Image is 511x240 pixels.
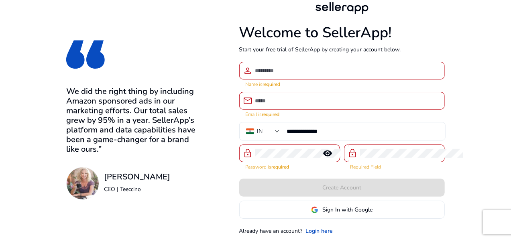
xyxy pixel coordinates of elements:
p: CEO | Teeccino [104,185,170,193]
mat-icon: remove_red_eye [318,148,338,158]
button: Sign In with Google [239,201,445,219]
mat-error: Required Field [350,162,438,171]
h3: [PERSON_NAME] [104,172,170,182]
mat-error: Password is [246,162,334,171]
p: Start your free trial of SellerApp by creating your account below. [239,45,445,54]
p: Already have an account? [239,227,303,235]
img: google-logo.svg [311,206,318,214]
span: person [243,66,253,75]
span: lock [348,148,358,158]
h1: Welcome to SellerApp! [239,24,445,41]
strong: required [262,111,280,118]
a: Login here [306,227,333,235]
mat-error: Name is [246,79,438,88]
span: lock [243,148,253,158]
div: IN [257,127,263,136]
span: Sign In with Google [322,205,373,214]
mat-error: Email is [246,110,438,118]
h3: We did the right thing by including Amazon sponsored ads in our marketing efforts. Our total sale... [66,87,203,154]
strong: required [272,164,289,170]
span: email [243,96,253,106]
strong: required [263,81,281,87]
